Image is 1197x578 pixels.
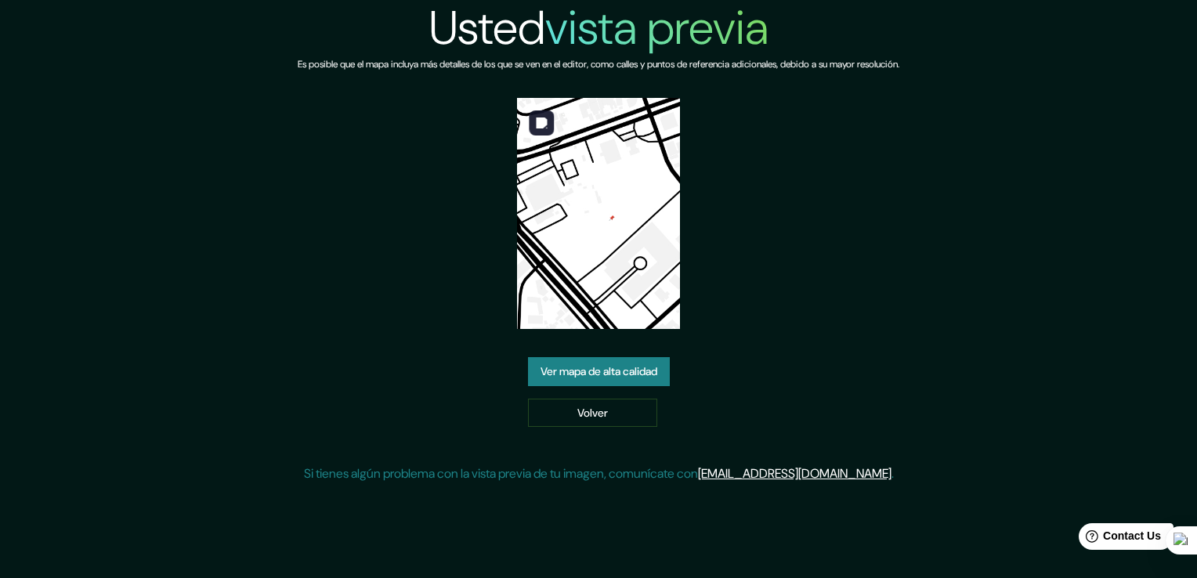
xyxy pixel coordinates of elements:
a: [EMAIL_ADDRESS][DOMAIN_NAME] [698,465,891,482]
a: Volver [528,399,657,428]
iframe: Help widget launcher [1058,517,1180,561]
p: Si tienes algún problema con la vista previa de tu imagen, comunícate con . [304,464,894,483]
img: created-map-preview [517,98,681,329]
a: Ver mapa de alta calidad [528,357,670,386]
h6: Es posible que el mapa incluya más detalles de los que se ven en el editor, como calles y puntos ... [298,56,899,73]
